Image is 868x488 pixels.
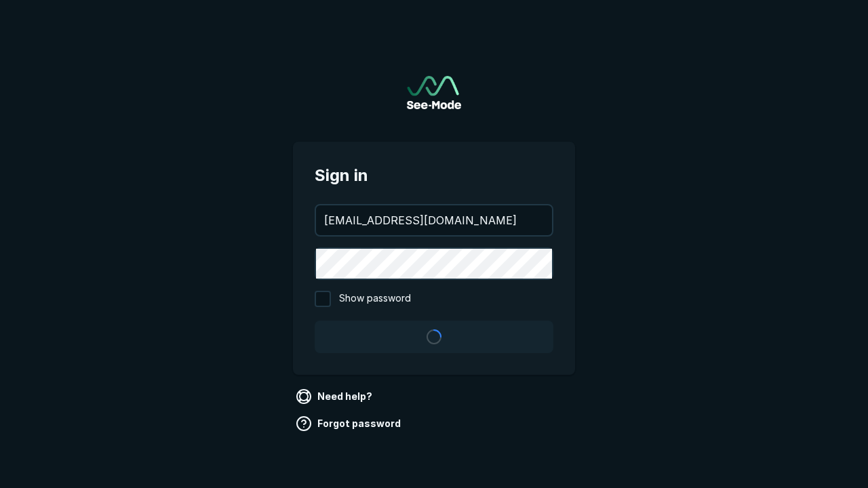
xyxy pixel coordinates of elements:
a: Forgot password [293,413,406,434]
span: Sign in [315,163,553,188]
input: your@email.com [316,205,552,235]
span: Show password [339,291,411,307]
a: Go to sign in [407,76,461,109]
a: Need help? [293,386,378,407]
img: See-Mode Logo [407,76,461,109]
